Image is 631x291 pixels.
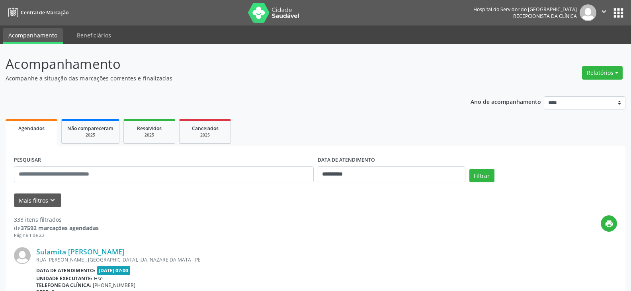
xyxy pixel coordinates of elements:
[600,7,608,16] i: 
[513,13,577,20] span: Recepcionista da clínica
[185,132,225,138] div: 2025
[580,4,596,21] img: img
[471,96,541,106] p: Ano de acompanhamento
[6,54,440,74] p: Acompanhamento
[14,193,61,207] button: Mais filtroskeyboard_arrow_down
[14,224,99,232] div: de
[97,266,131,275] span: [DATE] 07:00
[14,215,99,224] div: 338 itens filtrados
[473,6,577,13] div: Hospital do Servidor do [GEOGRAPHIC_DATA]
[94,275,103,282] span: Hse
[67,125,113,132] span: Não compareceram
[21,9,68,16] span: Central de Marcação
[137,125,162,132] span: Resolvidos
[318,154,375,166] label: DATA DE ATENDIMENTO
[469,169,494,182] button: Filtrar
[93,282,135,289] span: [PHONE_NUMBER]
[18,125,45,132] span: Agendados
[6,74,440,82] p: Acompanhe a situação das marcações correntes e finalizadas
[71,28,117,42] a: Beneficiários
[596,4,611,21] button: 
[14,232,99,239] div: Página 1 de 23
[36,267,96,274] b: Data de atendimento:
[582,66,623,80] button: Relatórios
[36,256,498,263] div: RUA [PERSON_NAME], [GEOGRAPHIC_DATA], JUA, NAZARE DA MATA - PE
[129,132,169,138] div: 2025
[605,219,613,228] i: print
[36,247,125,256] a: Sulamita [PERSON_NAME]
[36,282,91,289] b: Telefone da clínica:
[6,6,68,19] a: Central de Marcação
[14,247,31,264] img: img
[14,154,41,166] label: PESQUISAR
[21,224,99,232] strong: 37592 marcações agendadas
[36,275,92,282] b: Unidade executante:
[611,6,625,20] button: apps
[601,215,617,232] button: print
[48,196,57,205] i: keyboard_arrow_down
[67,132,113,138] div: 2025
[192,125,219,132] span: Cancelados
[3,28,63,44] a: Acompanhamento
